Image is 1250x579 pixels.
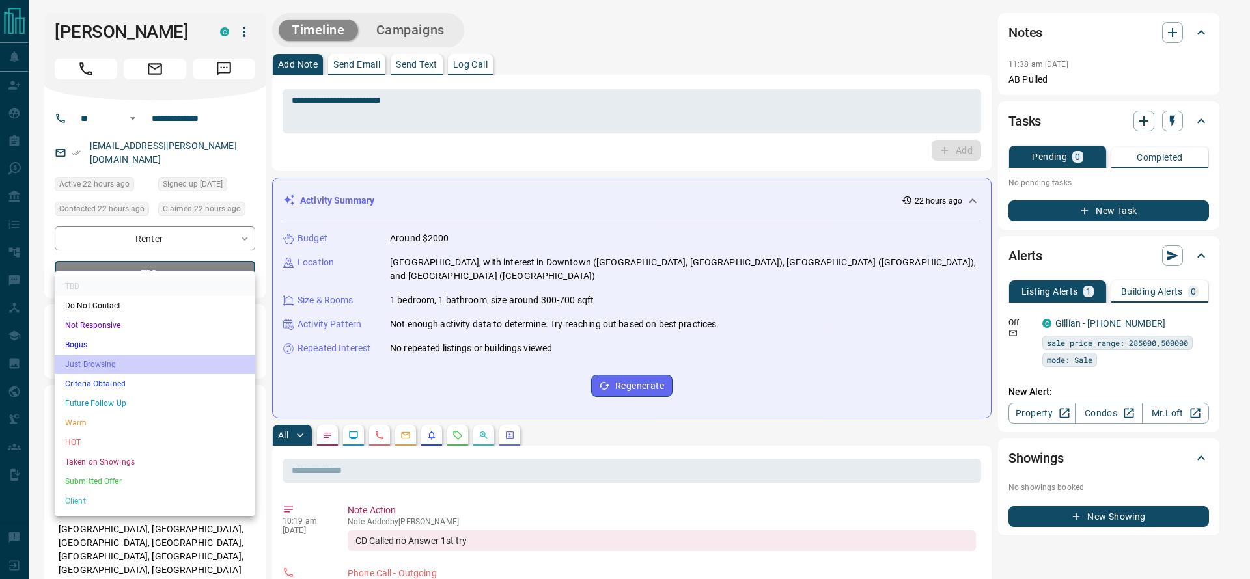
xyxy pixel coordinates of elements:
[55,296,255,316] li: Do Not Contact
[55,355,255,374] li: Just Browsing
[55,316,255,335] li: Not Responsive
[55,374,255,394] li: Criteria Obtained
[55,413,255,433] li: Warm
[55,433,255,452] li: HOT
[55,394,255,413] li: Future Follow Up
[55,335,255,355] li: Bogus
[55,491,255,511] li: Client
[55,452,255,472] li: Taken on Showings
[55,472,255,491] li: Submitted Offer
